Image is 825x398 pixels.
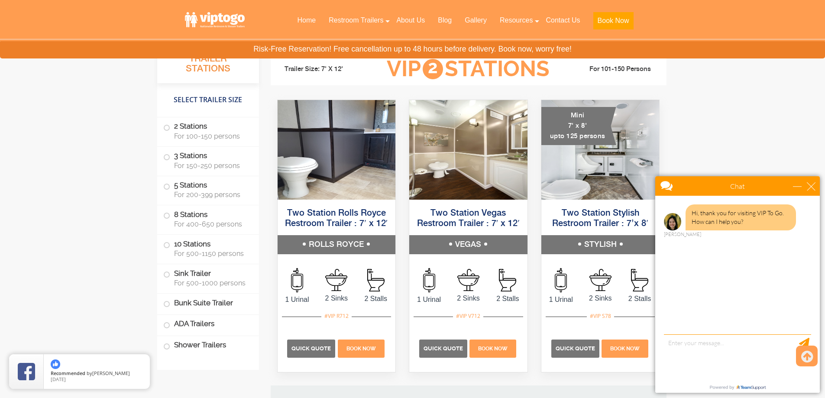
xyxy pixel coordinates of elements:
label: Shower Trailers [163,336,253,355]
span: by [51,371,143,377]
span: For 500-1150 persons [174,249,249,258]
a: Two Station Vegas Restroom Trailer : 7′ x 12′ [417,209,520,228]
a: Two Station Stylish Restroom Trailer : 7’x 8′ [552,209,648,228]
label: 10 Stations [163,235,253,262]
img: an icon of stall [499,269,516,291]
img: Review Rating [18,363,35,380]
span: 2 Sinks [581,293,620,304]
img: an icon of sink [325,269,347,291]
span: Book Now [346,346,376,352]
span: Quick Quote [556,345,595,352]
h3: All Restroom Trailer Stations [157,41,259,83]
img: A mini restroom trailer with two separate stations and separate doors for males and females [541,100,660,200]
label: Sink Trailer [163,264,253,291]
img: an icon of urinal [555,268,567,292]
img: Side view of two station restroom trailer with separate doors for males and females [278,100,396,200]
a: Book Now [601,344,650,352]
span: 2 [423,59,443,79]
a: Quick Quote [287,344,336,352]
div: Mini 7' x 8' upto 125 persons [541,107,616,145]
div: #VIP R712 [321,311,352,322]
span: 1 Urinal [409,294,449,305]
img: an icon of stall [631,269,648,291]
span: 2 Stalls [488,294,527,304]
a: Resources [493,11,539,30]
span: Quick Quote [424,345,463,352]
span: [PERSON_NAME] [92,370,130,376]
a: Two Station Rolls Royce Restroom Trailer : 7′ x 12′ [285,209,388,228]
label: 3 Stations [163,147,253,174]
button: Book Now [593,12,634,29]
h5: STYLISH [541,235,660,254]
li: Trailer Size: 7' X 12' [277,56,374,82]
a: Book Now [469,344,518,352]
span: For 400-650 persons [174,220,249,228]
h3: VIP Stations [373,57,563,81]
img: an icon of urinal [423,268,435,292]
span: 2 Sinks [317,293,356,304]
a: Book Now [587,11,640,35]
a: Home [291,11,322,30]
div: #VIP S78 [587,311,614,322]
label: 2 Stations [163,117,253,144]
span: For 500-1000 persons [174,279,249,287]
span: 1 Urinal [541,294,581,305]
span: 2 Stalls [356,294,395,304]
label: Bunk Suite Trailer [163,294,253,312]
img: an icon of sink [589,269,611,291]
span: Book Now [478,346,508,352]
span: Book Now [610,346,640,352]
a: Quick Quote [551,344,601,352]
span: For 150-250 persons [174,162,249,170]
span: 2 Sinks [449,293,488,304]
a: Quick Quote [419,344,469,352]
span: For 200-399 persons [174,191,249,199]
h5: ROLLS ROYCE [278,235,396,254]
img: thumbs up icon [51,359,60,369]
img: an icon of urinal [291,268,303,292]
label: ADA Trailers [163,315,253,333]
img: an icon of sink [457,269,479,291]
h4: Select Trailer Size [157,87,259,113]
div: #VIP V712 [453,311,483,322]
iframe: Live Chat Box [650,171,825,398]
a: Blog [431,11,458,30]
li: For 101-150 Persons [563,64,660,74]
img: an icon of stall [367,269,385,291]
label: 5 Stations [163,176,253,203]
span: 1 Urinal [278,294,317,305]
h5: VEGAS [409,235,527,254]
span: Recommended [51,370,85,376]
a: Gallery [458,11,493,30]
img: Side view of two station restroom trailer with separate doors for males and females [409,100,527,200]
a: Book Now [336,344,385,352]
span: For 100-150 persons [174,132,249,140]
a: Restroom Trailers [322,11,390,30]
a: Contact Us [539,11,586,30]
span: [DATE] [51,376,66,382]
span: 2 Stalls [620,294,660,304]
a: About Us [390,11,431,30]
label: 8 Stations [163,206,253,233]
span: Quick Quote [291,345,331,352]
